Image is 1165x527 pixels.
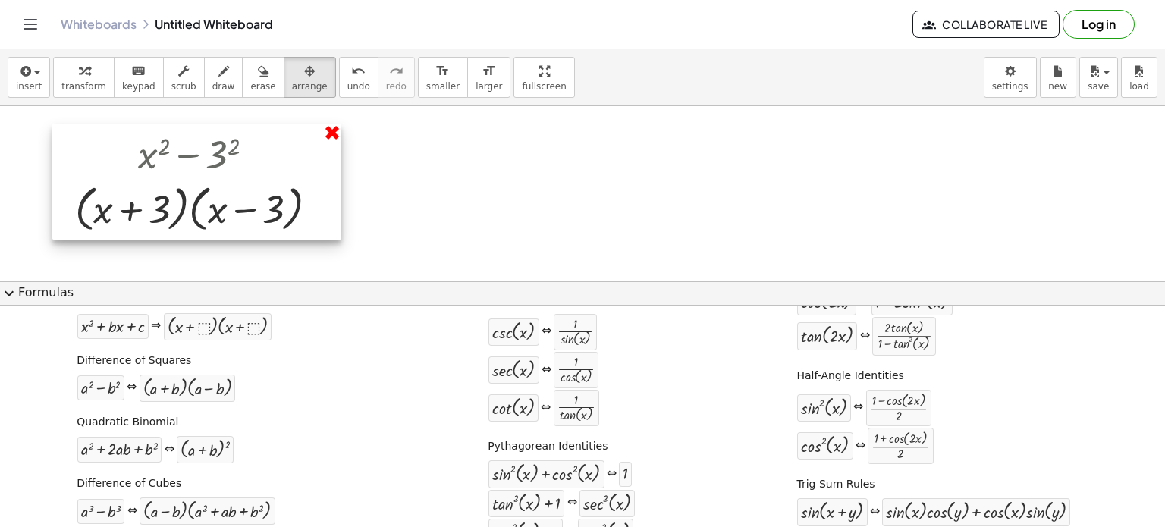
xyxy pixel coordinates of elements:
[1121,57,1157,98] button: load
[992,81,1028,92] span: settings
[242,57,284,98] button: erase
[541,400,551,417] div: ⇔
[339,57,378,98] button: undoundo
[856,438,865,455] div: ⇔
[292,81,328,92] span: arrange
[8,57,50,98] button: insert
[163,57,205,98] button: scrub
[925,17,1047,31] span: Collaborate Live
[77,476,181,491] label: Difference of Cubes
[567,494,577,512] div: ⇔
[435,62,450,80] i: format_size
[984,57,1037,98] button: settings
[482,62,496,80] i: format_size
[284,57,336,98] button: arrange
[853,399,863,416] div: ⇔
[351,62,366,80] i: undo
[418,57,468,98] button: format_sizesmaller
[212,81,235,92] span: draw
[426,81,460,92] span: smaller
[77,415,178,430] label: Quadratic Binomial
[127,503,137,520] div: ⇔
[250,81,275,92] span: erase
[542,323,551,340] div: ⇔
[386,81,407,92] span: redo
[389,62,404,80] i: redo
[165,441,174,459] div: ⇔
[347,81,370,92] span: undo
[378,57,415,98] button: redoredo
[912,11,1060,38] button: Collaborate Live
[127,379,137,397] div: ⇔
[476,81,502,92] span: larger
[467,57,510,98] button: format_sizelarger
[114,57,164,98] button: keyboardkeypad
[542,362,551,379] div: ⇔
[1040,57,1076,98] button: new
[522,81,566,92] span: fullscreen
[77,353,191,369] label: Difference of Squares
[607,466,617,483] div: ⇔
[796,369,903,384] label: Half-Angle Identities
[122,81,155,92] span: keypad
[1048,81,1067,92] span: new
[16,81,42,92] span: insert
[53,57,115,98] button: transform
[131,62,146,80] i: keyboard
[61,81,106,92] span: transform
[1063,10,1135,39] button: Log in
[61,17,137,32] a: Whiteboards
[513,57,574,98] button: fullscreen
[18,12,42,36] button: Toggle navigation
[171,81,196,92] span: scrub
[488,439,608,454] label: Pythagorean Identities
[204,57,243,98] button: draw
[151,318,161,335] div: ⇒
[859,293,868,311] div: ⇔
[1129,81,1149,92] span: load
[1088,81,1109,92] span: save
[1079,57,1118,98] button: save
[860,328,870,345] div: ⇔
[870,503,880,521] div: ⇔
[796,477,875,492] label: Trig Sum Rules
